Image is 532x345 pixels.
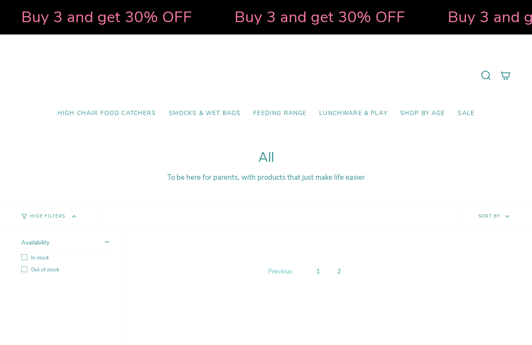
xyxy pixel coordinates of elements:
a: SALE [451,103,481,124]
h1: All [21,150,511,166]
a: Mumma’s Little Helpers [193,47,340,103]
strong: Buy 3 and get 30% OFF [21,6,192,28]
a: 2 [334,265,344,277]
button: Sort by [457,203,532,230]
a: 1 [313,265,323,277]
a: Smocks & Wet Bags [163,103,247,124]
span: High Chair Food Catchers [57,110,156,117]
a: High Chair Food Catchers [51,103,163,124]
span: Availability [21,239,49,247]
summary: Availability [21,239,109,249]
label: Out of stock [21,266,109,273]
label: In stock [21,254,109,261]
a: Previous [266,265,294,278]
span: SALE [458,110,475,117]
a: Lunchware & Play [313,103,393,124]
strong: Buy 3 and get 30% OFF [235,6,405,28]
span: To be here for parents, with products that just make life easier [167,172,365,182]
span: Feeding Range [253,110,306,117]
a: Feeding Range [247,103,313,124]
span: Sort by [478,213,501,219]
span: Lunchware & Play [319,110,387,117]
a: Shop by Age [394,103,452,124]
span: Shop by Age [400,110,445,117]
span: Previous [268,267,292,276]
span: Smocks & Wet Bags [169,110,241,117]
span: Hide Filters [30,214,65,219]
